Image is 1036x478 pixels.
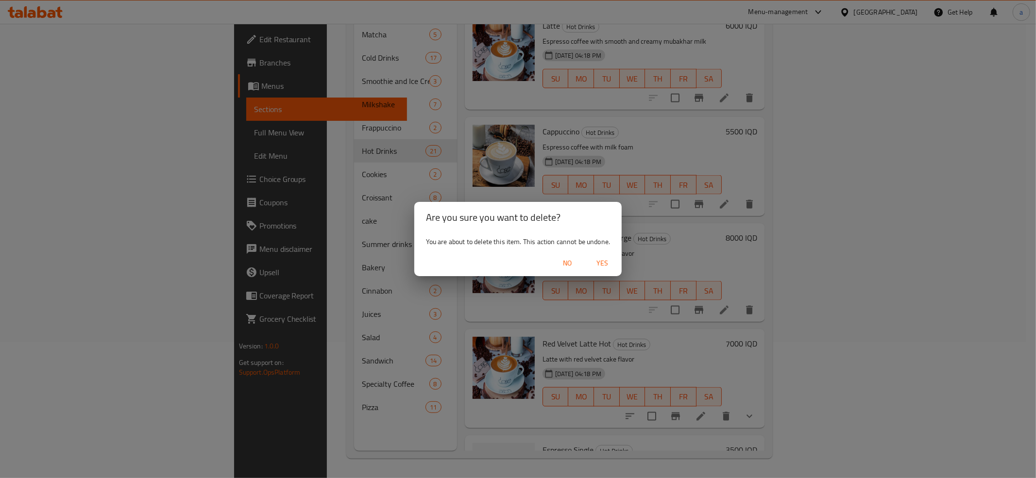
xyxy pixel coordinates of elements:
span: Yes [591,257,614,269]
button: Yes [587,254,618,272]
div: You are about to delete this item. This action cannot be undone. [414,233,622,250]
h2: Are you sure you want to delete? [426,210,611,225]
span: No [556,257,579,269]
button: No [552,254,583,272]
